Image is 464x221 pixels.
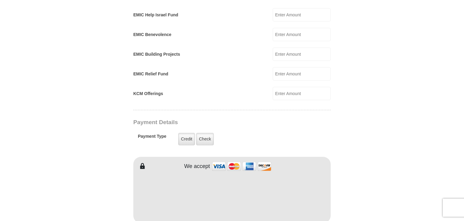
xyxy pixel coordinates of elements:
[133,12,178,18] label: EMIC Help Israel Fund
[273,67,331,81] input: Enter Amount
[273,48,331,61] input: Enter Amount
[196,133,214,145] label: Check
[133,51,180,58] label: EMIC Building Projects
[133,91,163,97] label: KCM Offerings
[133,71,168,77] label: EMIC Relief Fund
[211,160,272,173] img: credit cards accepted
[133,31,171,38] label: EMIC Benevolence
[273,87,331,100] input: Enter Amount
[273,28,331,41] input: Enter Amount
[178,133,195,145] label: Credit
[273,8,331,21] input: Enter Amount
[133,119,288,126] h3: Payment Details
[138,134,166,142] h5: Payment Type
[184,163,210,170] h4: We accept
